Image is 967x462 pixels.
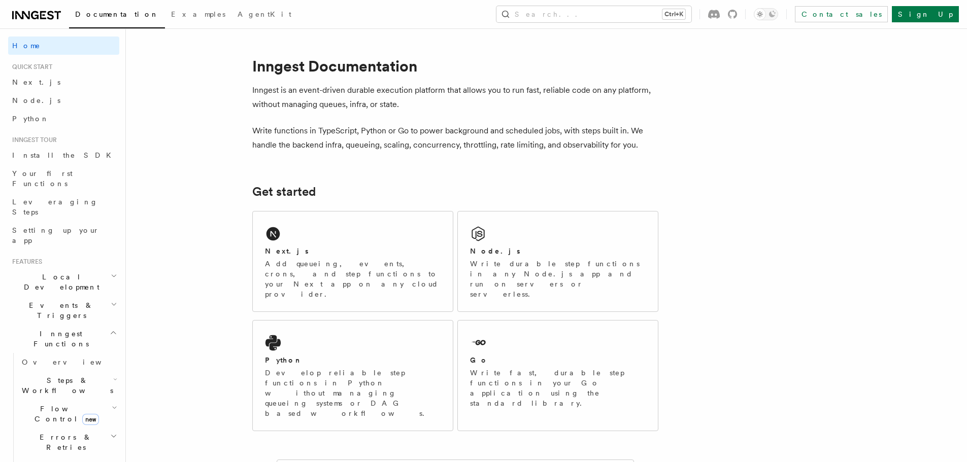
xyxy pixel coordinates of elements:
[265,355,303,365] h2: Python
[8,146,119,164] a: Install the SDK
[8,329,110,349] span: Inngest Functions
[8,272,111,292] span: Local Development
[252,124,658,152] p: Write functions in TypeScript, Python or Go to power background and scheduled jobs, with steps bu...
[795,6,888,22] a: Contact sales
[8,325,119,353] button: Inngest Functions
[8,221,119,250] a: Setting up your app
[252,57,658,75] h1: Inngest Documentation
[12,78,60,86] span: Next.js
[8,110,119,128] a: Python
[265,368,441,418] p: Develop reliable step functions in Python without managing queueing systems or DAG based workflows.
[238,10,291,18] span: AgentKit
[18,375,113,396] span: Steps & Workflows
[8,268,119,296] button: Local Development
[171,10,225,18] span: Examples
[496,6,691,22] button: Search...Ctrl+K
[231,3,297,27] a: AgentKit
[470,259,646,299] p: Write durable step functions in any Node.js app and run on servers or serverless.
[754,8,778,20] button: Toggle dark mode
[265,246,309,256] h2: Next.js
[8,73,119,91] a: Next.js
[252,211,453,312] a: Next.jsAdd queueing, events, crons, and step functions to your Next app on any cloud provider.
[470,355,488,365] h2: Go
[12,226,99,244] span: Setting up your app
[12,41,41,51] span: Home
[82,414,99,425] span: new
[8,300,111,321] span: Events & Triggers
[12,198,98,216] span: Leveraging Steps
[8,91,119,110] a: Node.js
[252,83,658,112] p: Inngest is an event-driven durable execution platform that allows you to run fast, reliable code ...
[8,136,57,144] span: Inngest tour
[662,9,685,19] kbd: Ctrl+K
[470,246,520,256] h2: Node.js
[252,320,453,431] a: PythonDevelop reliable step functions in Python without managing queueing systems or DAG based wo...
[892,6,959,22] a: Sign Up
[470,368,646,408] p: Write fast, durable step functions in your Go application using the standard library.
[8,63,52,71] span: Quick start
[8,37,119,55] a: Home
[165,3,231,27] a: Examples
[75,10,159,18] span: Documentation
[12,169,73,188] span: Your first Functions
[69,3,165,28] a: Documentation
[12,151,117,159] span: Install the SDK
[252,185,316,199] a: Get started
[12,115,49,123] span: Python
[457,211,658,312] a: Node.jsWrite durable step functions in any Node.js app and run on servers or serverless.
[18,353,119,371] a: Overview
[8,296,119,325] button: Events & Triggers
[18,404,112,424] span: Flow Control
[18,428,119,456] button: Errors & Retries
[8,164,119,193] a: Your first Functions
[18,371,119,400] button: Steps & Workflows
[18,432,110,452] span: Errors & Retries
[457,320,658,431] a: GoWrite fast, durable step functions in your Go application using the standard library.
[22,358,126,366] span: Overview
[8,193,119,221] a: Leveraging Steps
[265,259,441,299] p: Add queueing, events, crons, and step functions to your Next app on any cloud provider.
[8,258,42,266] span: Features
[12,96,60,104] span: Node.js
[18,400,119,428] button: Flow Controlnew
